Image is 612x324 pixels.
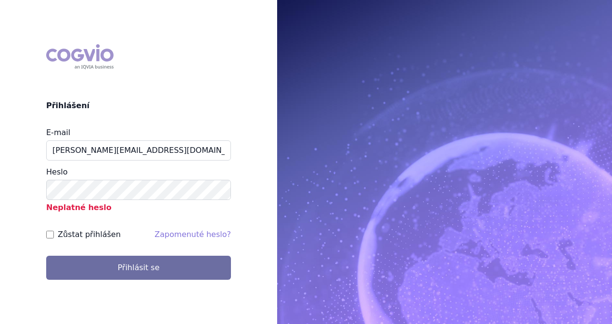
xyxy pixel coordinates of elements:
a: Zapomenuté heslo? [154,230,231,239]
p: Neplatné heslo [46,200,231,213]
label: E-mail [46,128,70,137]
label: Zůstat přihlášen [58,229,121,240]
div: COGVIO [46,44,114,69]
label: Heslo [46,167,67,176]
h2: Přihlášení [46,100,231,112]
button: Přihlásit se [46,256,231,280]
